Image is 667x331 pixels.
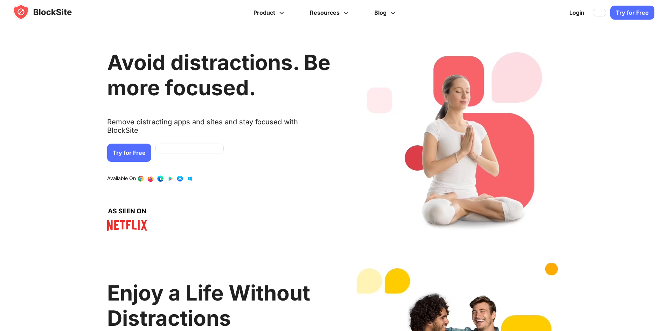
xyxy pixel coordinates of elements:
text: Available On [107,175,136,182]
a: Try for Free [107,144,151,162]
a: Try for Free [610,6,654,20]
img: blocksite-icon.5d769676.svg [13,4,85,20]
text: Remove distracting apps and sites and stay focused with BlockSite [107,118,331,140]
h2: Enjoy a Life Without Distractions [107,280,331,331]
h1: Avoid distractions. Be more focused. [107,50,331,100]
a: Login [565,4,589,21]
